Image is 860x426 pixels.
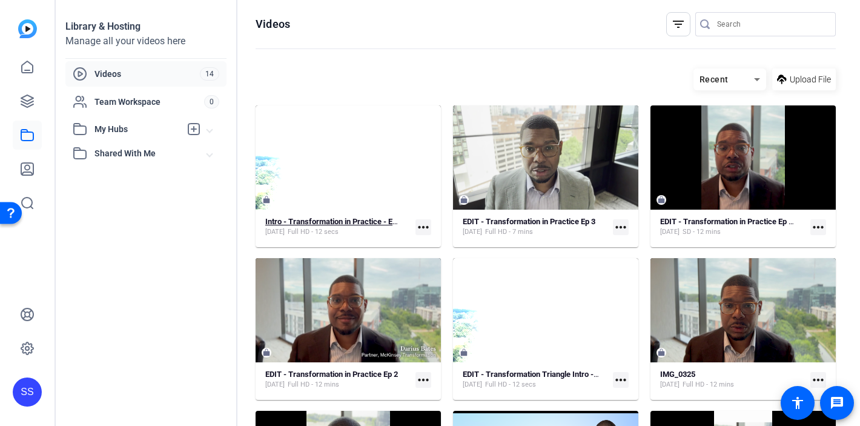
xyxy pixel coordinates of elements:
strong: EDIT - Transformation in Practice Ep 2 [265,370,398,379]
span: Videos [94,68,200,80]
span: 0 [204,95,219,108]
a: EDIT - Transformation in Practice Ep 3[DATE]Full HD - 7 mins [463,217,608,237]
mat-icon: more_horiz [810,219,826,235]
mat-icon: filter_list [671,17,686,32]
div: Library & Hosting [65,19,227,34]
input: Search [717,17,826,32]
mat-icon: accessibility [790,396,805,410]
span: Recent [700,75,729,84]
span: 14 [200,67,219,81]
span: [DATE] [265,380,285,390]
mat-icon: more_horiz [415,219,431,235]
span: Upload File [790,73,831,86]
strong: EDIT - Transformation in Practice Ep 3 [463,217,595,226]
a: IMG_0325[DATE]Full HD - 12 mins [660,370,805,390]
span: [DATE] [660,227,680,237]
mat-icon: more_horiz [810,372,826,388]
span: [DATE] [463,227,482,237]
strong: EDIT - Transformation in Practice Ep 2 - 4:5 [660,217,810,226]
mat-icon: more_horiz [613,372,629,388]
span: Full HD - 12 secs [288,227,339,237]
span: Full HD - 7 mins [485,227,533,237]
div: SS [13,378,42,407]
button: Upload File [772,68,836,90]
a: EDIT - Transformation in Practice Ep 2[DATE]Full HD - 12 mins [265,370,411,390]
span: [DATE] [265,227,285,237]
img: blue-gradient.svg [18,19,37,38]
span: My Hubs [94,123,180,136]
mat-icon: more_horiz [613,219,629,235]
span: Team Workspace [94,96,204,108]
span: Shared With Me [94,147,207,160]
a: EDIT - Transformation in Practice Ep 2 - 4:5[DATE]SD - 12 mins [660,217,805,237]
span: Full HD - 12 mins [683,380,734,390]
span: [DATE] [660,380,680,390]
mat-icon: message [830,396,844,410]
span: [DATE] [463,380,482,390]
strong: EDIT - Transformation Triangle Intro - Ep 2 [463,370,610,379]
mat-expansion-panel-header: My Hubs [65,117,227,141]
h1: Videos [256,17,290,32]
span: SD - 12 mins [683,227,721,237]
mat-icon: more_horiz [415,372,431,388]
a: EDIT - Transformation Triangle Intro - Ep 2[DATE]Full HD - 12 secs [463,370,608,390]
span: Full HD - 12 mins [288,380,339,390]
a: Intro - Transformation in Practice - Ep 3 - Big Rocks Pebbles[DATE]Full HD - 12 secs [265,217,411,237]
span: Full HD - 12 secs [485,380,536,390]
div: Manage all your videos here [65,34,227,48]
strong: IMG_0325 [660,370,695,379]
mat-expansion-panel-header: Shared With Me [65,141,227,165]
strong: Intro - Transformation in Practice - Ep 3 - Big Rocks Pebbles [265,217,474,226]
